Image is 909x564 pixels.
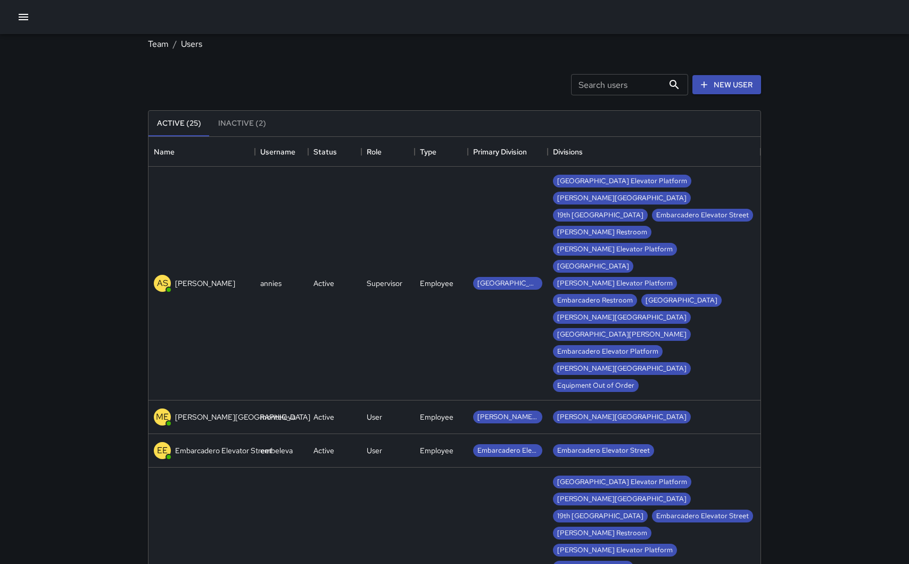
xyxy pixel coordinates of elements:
a: New User [692,75,761,95]
span: Embarcadero Elevator Street [553,446,654,456]
span: [GEOGRAPHIC_DATA] [553,261,633,272]
span: [GEOGRAPHIC_DATA] Elevator Platform [553,176,691,186]
a: Team [148,38,169,50]
span: Equipment Out of Order [553,381,639,391]
span: [PERSON_NAME][GEOGRAPHIC_DATA] [553,494,691,504]
span: [GEOGRAPHIC_DATA] Elevator Platform [553,477,691,487]
div: Status [313,137,337,167]
span: [PERSON_NAME] Restroom [553,227,651,238]
div: Username [255,137,308,167]
div: annies [260,278,282,289]
div: Employee [420,412,453,422]
span: Embarcadero Elevator Platform [553,347,663,357]
div: Role [367,137,382,167]
span: 19th [GEOGRAPHIC_DATA] [553,511,648,521]
div: Name [154,137,175,167]
div: Supervisor [367,278,402,289]
span: [GEOGRAPHIC_DATA][PERSON_NAME] [553,330,691,340]
div: Employee [420,278,453,289]
div: Type [420,137,436,167]
p: [PERSON_NAME][GEOGRAPHIC_DATA] [175,412,310,422]
div: Active [313,278,334,289]
div: Primary Division [473,137,527,167]
span: Embarcadero Elevator Street [652,210,753,220]
span: [GEOGRAPHIC_DATA] Elevator Platform [473,279,542,289]
p: Embarcadero Elevator Street [175,445,272,456]
span: [PERSON_NAME][GEOGRAPHIC_DATA] [553,364,691,374]
div: Name [148,137,255,167]
p: [PERSON_NAME] [175,278,235,289]
div: embeleva [260,445,293,456]
div: Primary Division [468,137,548,167]
div: Divisions [553,137,583,167]
div: User [367,445,382,456]
a: Users [181,38,202,50]
div: Username [260,137,295,167]
div: Active [313,445,334,456]
button: Active (25) [148,111,210,136]
div: Type [415,137,468,167]
span: [PERSON_NAME][GEOGRAPHIC_DATA] [553,313,691,323]
div: Divisions [548,137,761,167]
div: Active [313,412,334,422]
div: Employee [420,445,453,456]
span: Embarcadero Elevator Street [652,511,753,521]
span: [PERSON_NAME] Restroom [553,528,651,538]
span: [PERSON_NAME] Elevator Platform [553,279,677,289]
div: monteleva [260,412,295,422]
p: AS [157,277,168,290]
span: [PERSON_NAME] Elevator Platform [553,545,677,555]
span: [PERSON_NAME][GEOGRAPHIC_DATA] [553,193,691,203]
p: ME [156,411,169,423]
span: Embarcadero Restroom [553,296,637,306]
span: [PERSON_NAME][GEOGRAPHIC_DATA] [553,412,691,422]
p: EE [157,444,168,457]
span: [GEOGRAPHIC_DATA] [641,296,722,306]
span: 19th [GEOGRAPHIC_DATA] [553,210,648,220]
span: [PERSON_NAME] Elevator Platform [553,244,677,255]
span: Embarcadero Elevator Street [473,446,542,456]
div: Role [361,137,415,167]
button: Inactive (2) [210,111,275,136]
div: User [367,412,382,422]
li: / [173,38,177,51]
span: [PERSON_NAME][GEOGRAPHIC_DATA] [473,412,542,422]
div: Status [308,137,361,167]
